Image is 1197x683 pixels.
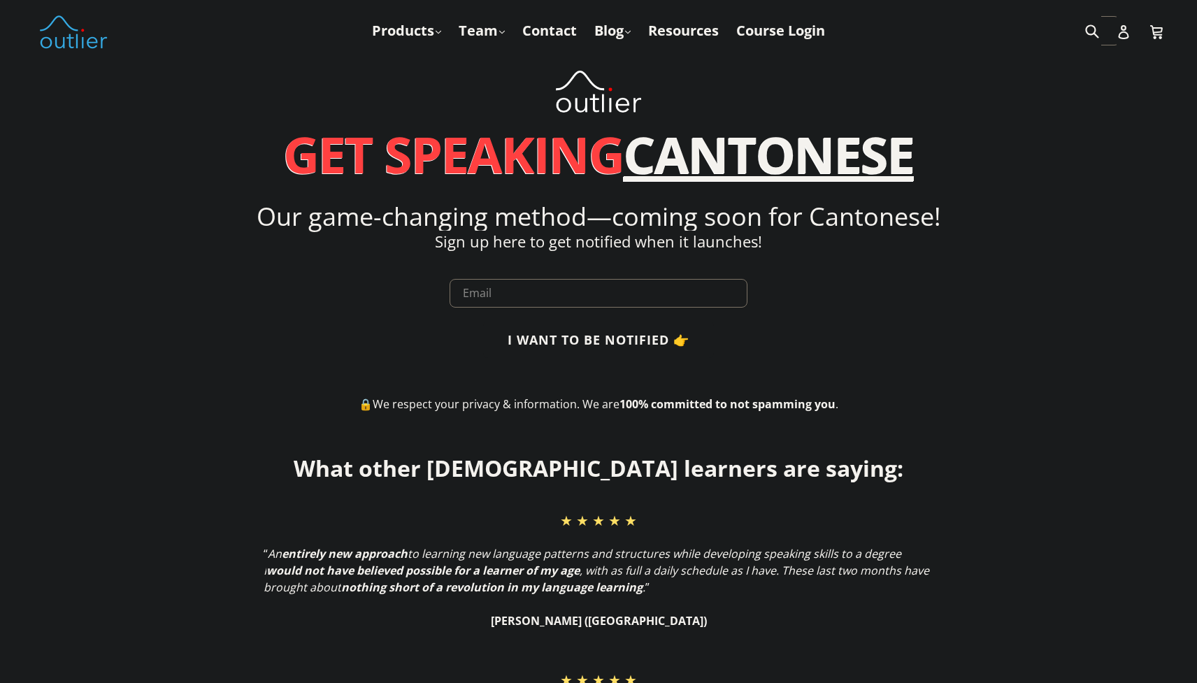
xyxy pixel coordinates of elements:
[38,10,108,51] img: Outlier Linguistics
[483,322,714,358] button: I WANT TO BE NOTIFIED 👉
[619,396,712,412] strong: 100% committed
[264,545,934,596] li: ”
[264,546,929,595] span: “
[373,396,838,412] span: We respect your privacy & information. We are .
[450,279,747,308] input: Email
[1082,16,1120,45] input: Search
[587,18,638,43] a: Blog
[257,199,941,233] span: Our game-changing method—coming soon for Cantonese!
[365,18,448,43] a: Products
[341,580,643,595] strong: nothing short of a revolution in my language learning
[715,396,836,412] strong: to not spamming you
[266,563,580,578] strong: would not have believed possible for a learner of my age
[729,18,832,43] a: Course Login
[435,231,762,252] span: Sign up here to get notified when it launches!
[560,511,637,530] span: ★ ★ ★ ★ ★
[282,546,408,561] strong: entirely new approach
[624,120,914,188] u: CANTONESE
[491,613,707,628] strong: [PERSON_NAME] ([GEOGRAPHIC_DATA])
[641,18,726,43] a: Resources
[264,546,929,595] em: An to learning new language patterns and structures while developing speaking skills to a degree ...
[156,124,1042,184] h1: GET SPEAKING
[452,18,512,43] a: Team
[515,18,584,43] a: Contact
